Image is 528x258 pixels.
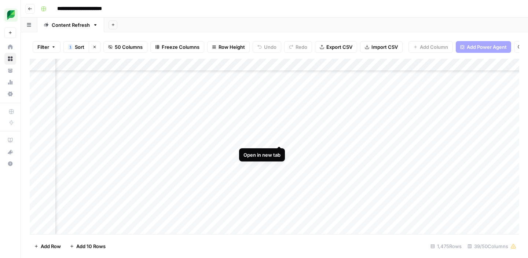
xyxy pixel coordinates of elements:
button: Workspace: SproutSocial [4,6,16,24]
button: What's new? [4,146,16,158]
span: Add Column [420,43,448,51]
span: Redo [296,43,307,51]
div: What's new? [5,146,16,157]
span: 50 Columns [115,43,143,51]
div: Content Refresh [52,21,90,29]
a: Usage [4,76,16,88]
a: Content Refresh [37,18,104,32]
span: 1 [69,44,71,50]
button: Help + Support [4,158,16,170]
button: Import CSV [360,41,403,53]
div: 39/50 Columns [465,240,519,252]
button: Add Row [30,240,65,252]
a: Home [4,41,16,53]
button: Row Height [207,41,250,53]
button: 50 Columns [103,41,147,53]
div: 1 [68,44,73,50]
button: Freeze Columns [150,41,204,53]
button: Filter [33,41,60,53]
button: Redo [284,41,312,53]
a: AirOps Academy [4,134,16,146]
a: Your Data [4,65,16,76]
span: Add 10 Rows [76,243,106,250]
div: 1,475 Rows [428,240,465,252]
button: Add Column [408,41,453,53]
span: Export CSV [326,43,352,51]
button: Export CSV [315,41,357,53]
span: Sort [75,43,84,51]
button: Add Power Agent [456,41,511,53]
span: Add Row [41,243,61,250]
span: Filter [37,43,49,51]
img: SproutSocial Logo [4,8,18,22]
span: Row Height [219,43,245,51]
button: Undo [253,41,281,53]
span: Freeze Columns [162,43,199,51]
button: 1Sort [63,41,89,53]
a: Browse [4,53,16,65]
a: Settings [4,88,16,100]
span: Import CSV [371,43,398,51]
span: Undo [264,43,276,51]
div: Open in new tab [243,151,280,159]
span: Add Power Agent [467,43,507,51]
button: Add 10 Rows [65,240,110,252]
